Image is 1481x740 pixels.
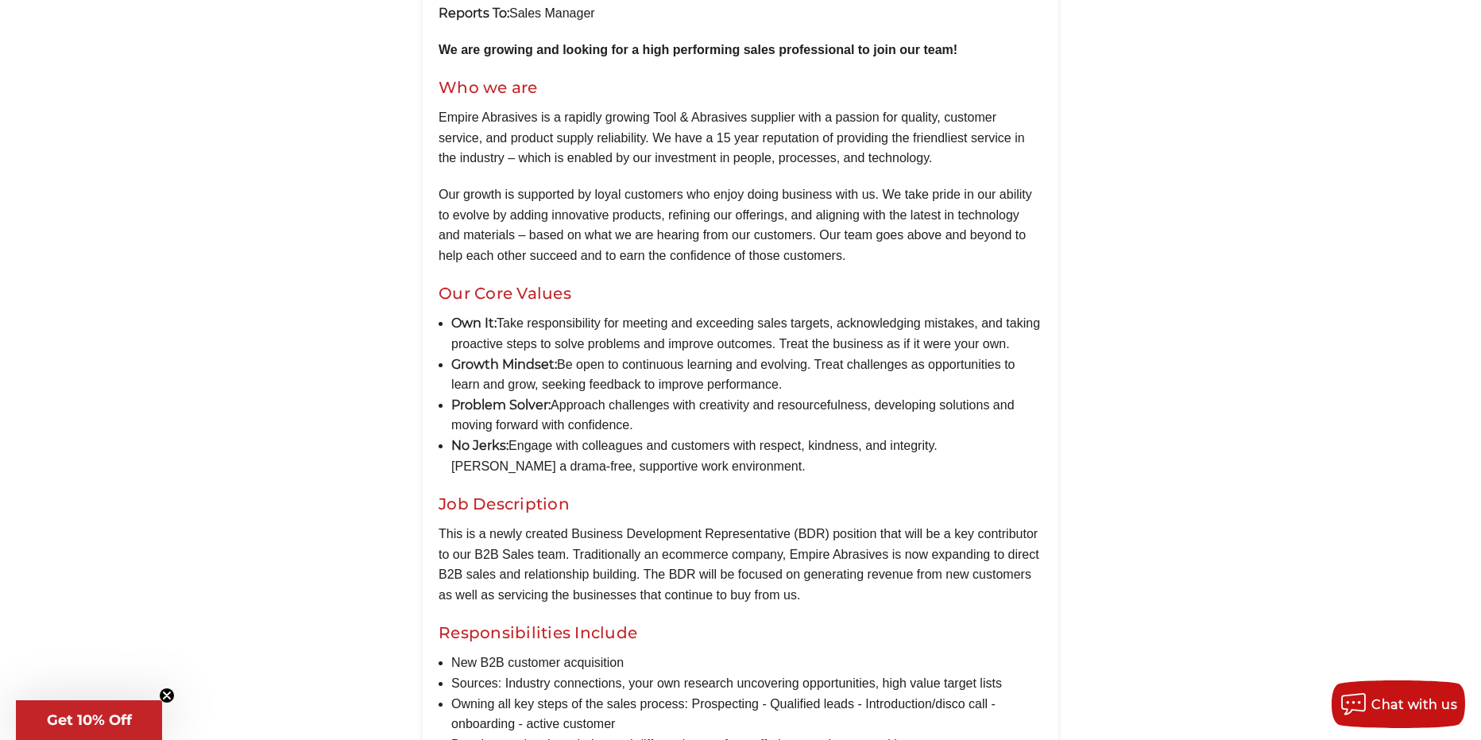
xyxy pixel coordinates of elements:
h2: Our Core Values [439,281,1042,305]
strong: Problem Solver: [451,397,551,413]
li: Be open to continuous learning and evolving. Treat challenges as opportunities to learn and grow,... [451,355,1042,395]
span: Chat with us [1371,697,1457,712]
li: Engage with colleagues and customers with respect, kindness, and integrity. [PERSON_NAME] a drama... [451,436,1042,476]
li: Approach challenges with creativity and resourcefulness, developing solutions and moving forward ... [451,395,1042,436]
span: Get 10% Off [47,711,132,729]
li: Take responsibility for meeting and exceeding sales targets, acknowledging mistakes, and taking p... [451,313,1042,354]
strong: Reports To: [439,6,509,21]
p: Sales Manager [439,3,1042,24]
li: Sources: Industry connections, your own research uncovering opportunities, high value target lists [451,673,1042,694]
li: Owning all key steps of the sales process: Prospecting - Qualified leads - Introduction/disco cal... [451,694,1042,734]
h2: Responsibilities Include [439,621,1042,645]
b: We are growing and looking for a high performing sales professional to join our team! [439,43,957,56]
h2: Job Description [439,492,1042,516]
strong: Own It: [451,316,497,331]
strong: Growth Mindset: [451,357,557,372]
p: Empire Abrasives is a rapidly growing Tool & Abrasives supplier with a passion for quality, custo... [439,107,1042,169]
strong: No Jerks: [451,438,508,453]
button: Chat with us [1332,680,1465,728]
div: Get 10% OffClose teaser [16,700,162,740]
li: New B2B customer acquisition [451,653,1042,673]
p: Our growth is supported by loyal customers who enjoy doing business with us. We take pride in our... [439,184,1042,265]
h2: Who we are [439,76,1042,99]
button: Close teaser [159,688,175,703]
p: This is a newly created Business Development Representative (BDR) position that will be a key con... [439,524,1042,605]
